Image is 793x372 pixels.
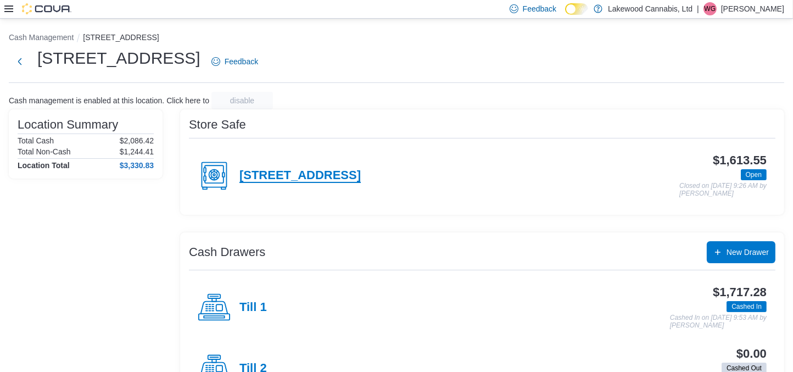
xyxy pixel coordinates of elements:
p: | [697,2,699,15]
span: Feedback [523,3,556,14]
div: Wanda Gurney [703,2,717,15]
p: [PERSON_NAME] [721,2,784,15]
h3: $1,613.55 [713,154,767,167]
h4: $3,330.83 [120,161,154,170]
a: Feedback [207,51,263,73]
h3: $1,717.28 [713,286,767,299]
input: Dark Mode [565,3,588,15]
p: $2,086.42 [120,136,154,145]
span: Open [746,170,762,180]
p: Cashed In on [DATE] 9:53 AM by [PERSON_NAME] [670,314,767,329]
p: Lakewood Cannabis, Ltd [608,2,693,15]
h3: Store Safe [189,118,246,131]
h4: Till 1 [239,301,267,315]
span: Open [741,169,767,180]
h6: Total Non-Cash [18,147,71,156]
p: Closed on [DATE] 9:26 AM by [PERSON_NAME] [679,182,767,197]
span: Cashed In [731,302,762,312]
span: Feedback [225,56,258,67]
button: Next [9,51,31,73]
button: Cash Management [9,33,74,42]
h3: Location Summary [18,118,118,131]
span: New Drawer [727,247,769,258]
h4: Location Total [18,161,70,170]
span: Cashed In [727,301,767,312]
span: disable [230,95,254,106]
button: disable [211,92,273,109]
img: Cova [22,3,71,14]
nav: An example of EuiBreadcrumbs [9,32,784,45]
span: WG [705,2,716,15]
button: New Drawer [707,241,775,263]
h6: Total Cash [18,136,54,145]
h1: [STREET_ADDRESS] [37,47,200,69]
button: [STREET_ADDRESS] [83,33,159,42]
p: $1,244.41 [120,147,154,156]
p: Cash management is enabled at this location. Click here to [9,96,209,105]
h3: Cash Drawers [189,246,265,259]
h3: $0.00 [736,347,767,360]
h4: [STREET_ADDRESS] [239,169,361,183]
